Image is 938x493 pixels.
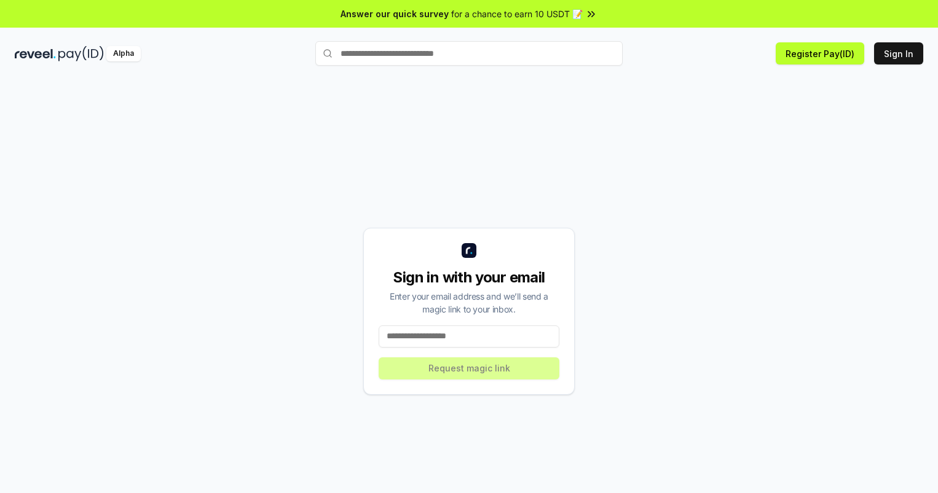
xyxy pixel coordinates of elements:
div: Alpha [106,46,141,61]
span: for a chance to earn 10 USDT 📝 [451,7,583,20]
div: Sign in with your email [379,268,559,287]
img: reveel_dark [15,46,56,61]
span: Answer our quick survey [341,7,449,20]
img: pay_id [58,46,104,61]
button: Register Pay(ID) [776,42,864,64]
button: Sign In [874,42,923,64]
div: Enter your email address and we’ll send a magic link to your inbox. [379,290,559,316]
img: logo_small [462,243,476,258]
